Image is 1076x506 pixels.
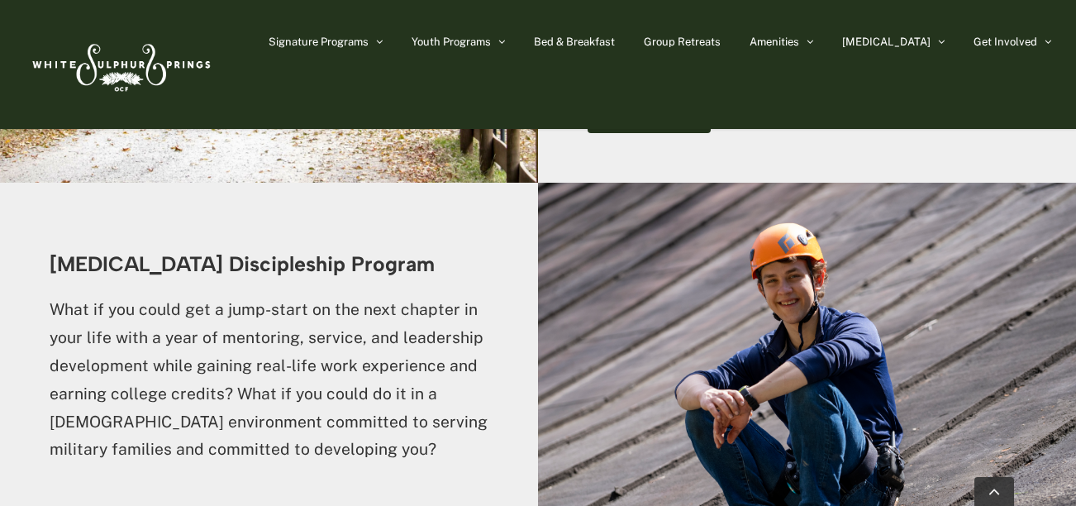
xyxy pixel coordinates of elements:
span: Group Retreats [644,36,721,47]
h3: [MEDICAL_DATA] Discipleship Program [50,253,488,275]
span: [MEDICAL_DATA] [842,36,931,47]
span: Youth Programs [412,36,491,47]
span: Amenities [750,36,799,47]
img: White Sulphur Springs Logo [25,26,215,103]
span: Bed & Breakfast [534,36,615,47]
span: Get Involved [974,36,1037,47]
p: What if you could get a jump-start on the next chapter in your life with a year of mentoring, ser... [50,296,488,464]
span: Signature Programs [269,36,369,47]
